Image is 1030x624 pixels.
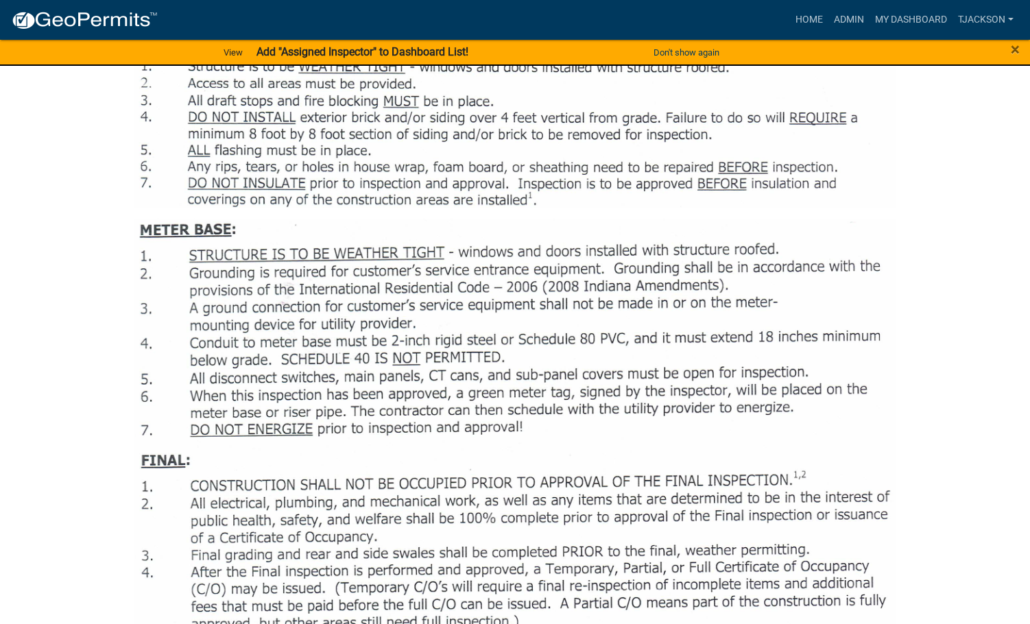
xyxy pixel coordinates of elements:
[1011,40,1020,59] span: ×
[790,7,828,33] a: Home
[218,41,248,64] a: View
[1011,41,1020,58] button: Close
[870,7,953,33] a: My Dashboard
[828,7,870,33] a: Admin
[648,41,725,64] button: Don't show again
[953,7,1019,33] a: TJackson
[256,45,468,58] strong: Add "Assigned Inspector" to Dashboard List!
